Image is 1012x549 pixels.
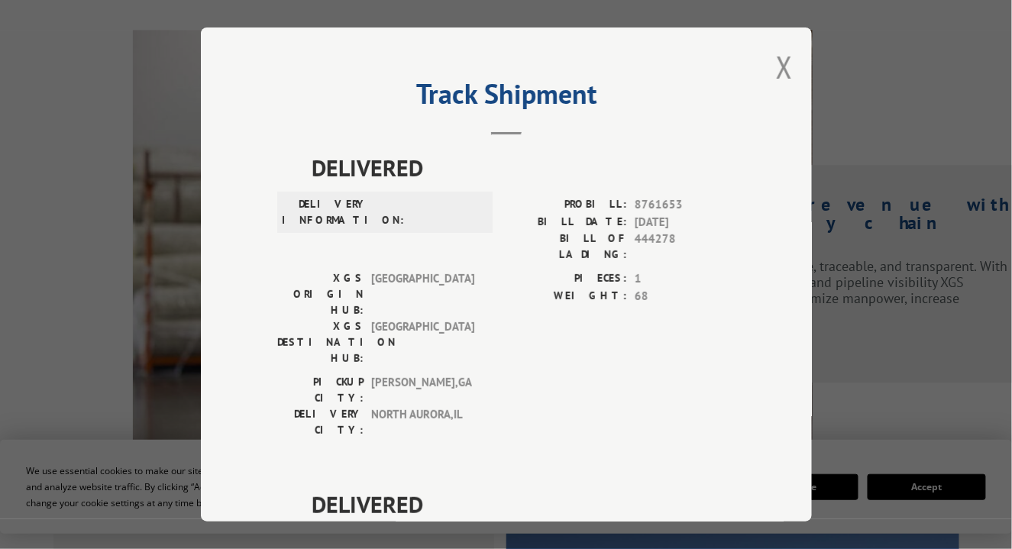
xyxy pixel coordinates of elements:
[506,231,627,263] label: BILL OF LADING:
[635,231,736,263] span: 444278
[312,487,736,522] span: DELIVERED
[371,270,474,318] span: [GEOGRAPHIC_DATA]
[506,196,627,214] label: PROBILL:
[312,150,736,185] span: DELIVERED
[277,374,364,406] label: PICKUP CITY:
[506,270,627,288] label: PIECES:
[371,406,474,438] span: NORTH AURORA , IL
[635,288,736,305] span: 68
[635,270,736,288] span: 1
[371,318,474,367] span: [GEOGRAPHIC_DATA]
[277,318,364,367] label: XGS DESTINATION HUB:
[776,47,793,87] button: Close modal
[371,374,474,406] span: [PERSON_NAME] , GA
[277,270,364,318] label: XGS ORIGIN HUB:
[506,214,627,231] label: BILL DATE:
[635,214,736,231] span: [DATE]
[635,196,736,214] span: 8761653
[506,288,627,305] label: WEIGHT:
[277,83,736,112] h2: Track Shipment
[282,196,368,228] label: DELIVERY INFORMATION:
[277,406,364,438] label: DELIVERY CITY:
